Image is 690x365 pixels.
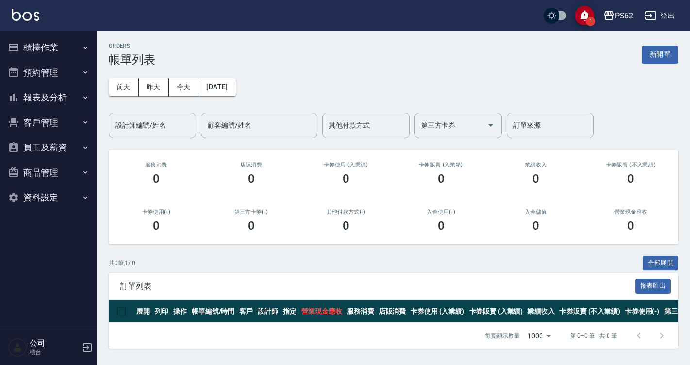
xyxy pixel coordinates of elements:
button: 登出 [641,7,678,25]
h3: 0 [627,172,634,185]
button: 預約管理 [4,60,93,85]
h3: 0 [248,172,255,185]
h3: 0 [153,219,160,232]
h5: 公司 [30,338,79,348]
th: 店販消費 [377,300,409,323]
a: 報表匯出 [635,281,671,290]
h2: 卡券販賣 (不入業績) [595,162,667,168]
h3: 0 [343,219,349,232]
p: 每頁顯示數量 [485,332,520,340]
img: Logo [12,9,39,21]
h3: 0 [343,172,349,185]
th: 卡券使用(-) [623,300,662,323]
button: PS62 [599,6,637,26]
div: 1000 [524,323,555,349]
button: 報表及分析 [4,85,93,110]
h2: 入金儲值 [500,209,572,215]
h3: 0 [248,219,255,232]
th: 帳單編號/時間 [189,300,237,323]
button: [DATE] [198,78,235,96]
button: Open [483,117,498,133]
th: 服務消費 [345,300,377,323]
button: 客戶管理 [4,110,93,135]
h2: ORDERS [109,43,155,49]
button: save [575,6,594,25]
h3: 0 [532,219,539,232]
button: 櫃檯作業 [4,35,93,60]
th: 卡券販賣 (入業績) [467,300,526,323]
h2: 卡券使用 (入業績) [310,162,382,168]
p: 第 0–0 筆 共 0 筆 [570,332,617,340]
th: 卡券使用 (入業績) [408,300,467,323]
h2: 業績收入 [500,162,572,168]
h2: 卡券販賣 (入業績) [405,162,477,168]
h3: 0 [627,219,634,232]
span: 1 [586,17,595,26]
h2: 店販消費 [215,162,287,168]
h3: 帳單列表 [109,53,155,66]
th: 營業現金應收 [299,300,345,323]
th: 操作 [171,300,189,323]
button: 前天 [109,78,139,96]
button: 商品管理 [4,160,93,185]
button: 全部展開 [643,256,679,271]
button: 昨天 [139,78,169,96]
th: 客戶 [237,300,255,323]
button: 報表匯出 [635,279,671,294]
a: 新開單 [642,50,678,59]
h2: 其他付款方式(-) [310,209,382,215]
th: 卡券販賣 (不入業績) [557,300,622,323]
h2: 營業現金應收 [595,209,667,215]
h3: 服務消費 [120,162,192,168]
button: 今天 [169,78,199,96]
h3: 0 [153,172,160,185]
p: 櫃台 [30,348,79,357]
h2: 第三方卡券(-) [215,209,287,215]
span: 訂單列表 [120,282,635,291]
img: Person [8,338,27,357]
h3: 0 [438,219,444,232]
button: 新開單 [642,46,678,64]
th: 設計師 [255,300,280,323]
h2: 入金使用(-) [405,209,477,215]
h2: 卡券使用(-) [120,209,192,215]
th: 業績收入 [525,300,557,323]
div: PS62 [615,10,633,22]
button: 資料設定 [4,185,93,210]
h3: 0 [438,172,444,185]
button: 員工及薪資 [4,135,93,160]
p: 共 0 筆, 1 / 0 [109,259,135,267]
h3: 0 [532,172,539,185]
th: 展開 [134,300,152,323]
th: 指定 [280,300,299,323]
th: 列印 [152,300,171,323]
